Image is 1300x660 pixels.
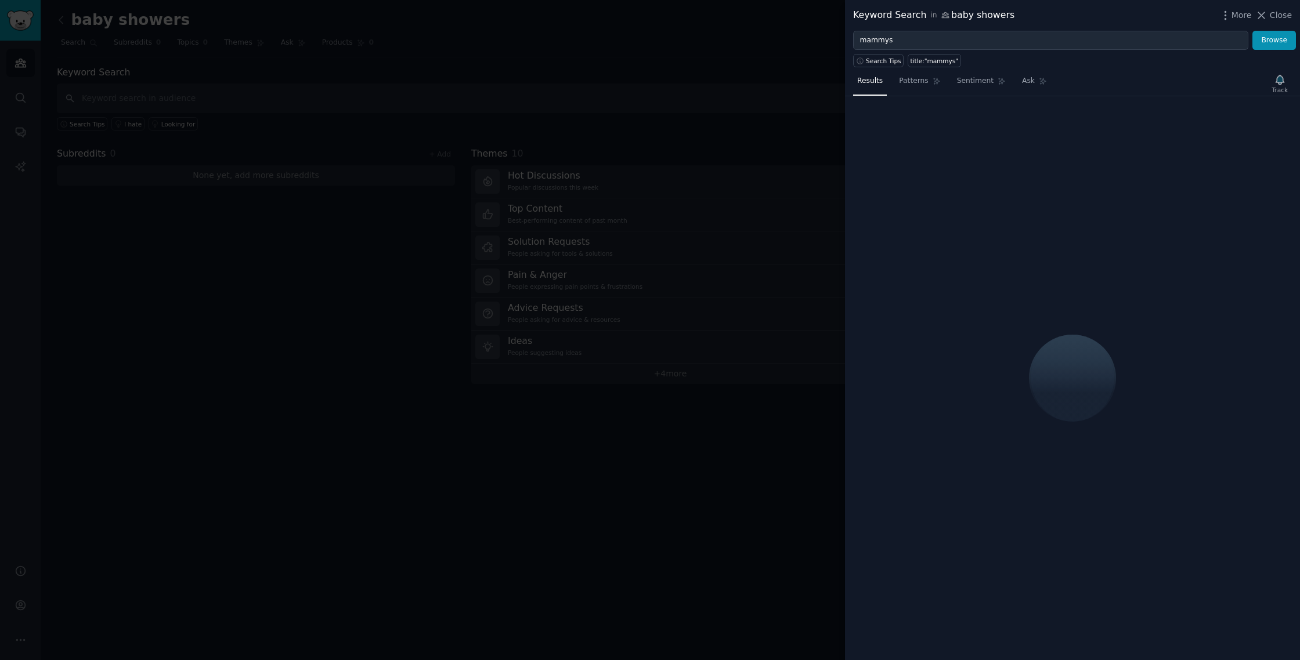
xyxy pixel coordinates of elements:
[930,10,937,21] span: in
[895,72,944,96] a: Patterns
[1219,9,1252,21] button: More
[1232,9,1252,21] span: More
[908,54,961,67] a: title:"mammys"
[853,8,1014,23] div: Keyword Search baby showers
[1022,76,1035,86] span: Ask
[1270,9,1292,21] span: Close
[853,72,887,96] a: Results
[1252,31,1296,50] button: Browse
[1255,9,1292,21] button: Close
[911,57,959,65] div: title:"mammys"
[953,72,1010,96] a: Sentiment
[957,76,994,86] span: Sentiment
[866,57,901,65] span: Search Tips
[857,76,883,86] span: Results
[853,54,904,67] button: Search Tips
[899,76,928,86] span: Patterns
[853,31,1248,50] input: Try a keyword related to your business
[1018,72,1051,96] a: Ask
